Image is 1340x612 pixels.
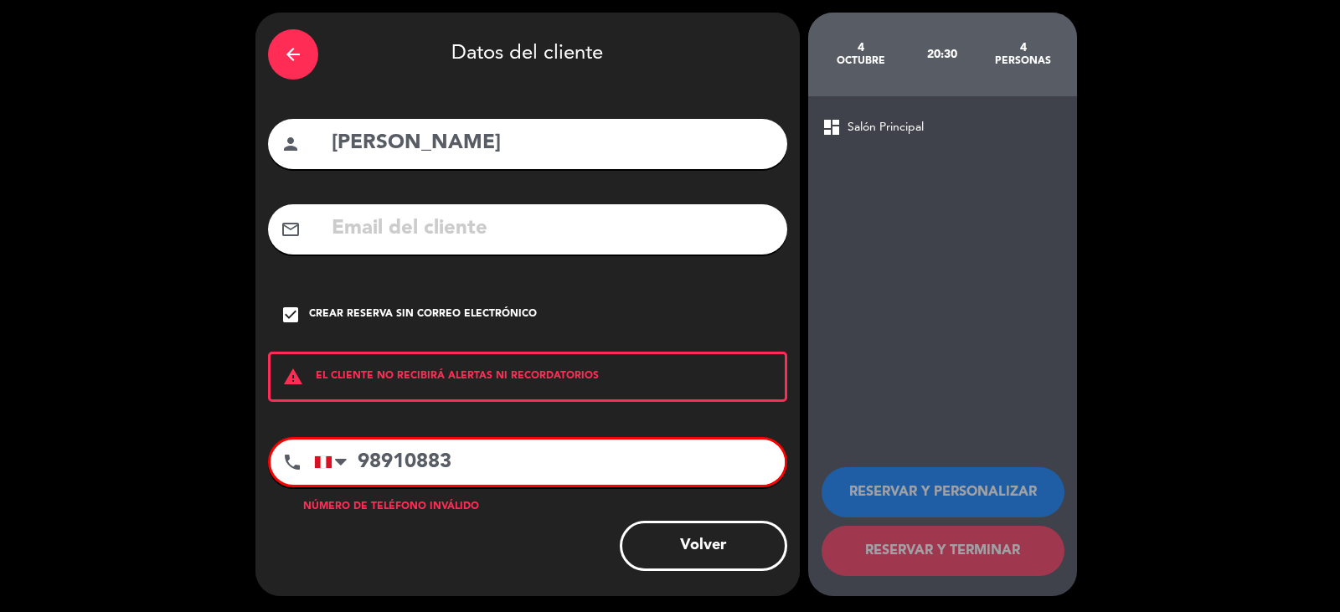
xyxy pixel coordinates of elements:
[281,134,301,154] i: person
[283,44,303,64] i: arrow_back
[268,352,787,402] div: EL CLIENTE NO RECIBIRÁ ALERTAS NI RECORDATORIOS
[982,54,1064,68] div: personas
[620,521,787,571] button: Volver
[268,25,787,84] div: Datos del cliente
[822,526,1064,576] button: RESERVAR Y TERMINAR
[821,54,902,68] div: octubre
[901,25,982,84] div: 20:30
[314,440,785,485] input: Número de teléfono...
[982,41,1064,54] div: 4
[848,118,924,137] span: Salón Principal
[271,367,316,387] i: warning
[268,499,787,516] div: Número de teléfono inválido
[282,452,302,472] i: phone
[330,126,775,161] input: Nombre del cliente
[330,212,775,246] input: Email del cliente
[821,41,902,54] div: 4
[822,117,842,137] span: dashboard
[281,305,301,325] i: check_box
[822,467,1064,517] button: RESERVAR Y PERSONALIZAR
[309,306,537,323] div: Crear reserva sin correo electrónico
[315,440,353,484] div: Peru (Perú): +51
[281,219,301,239] i: mail_outline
